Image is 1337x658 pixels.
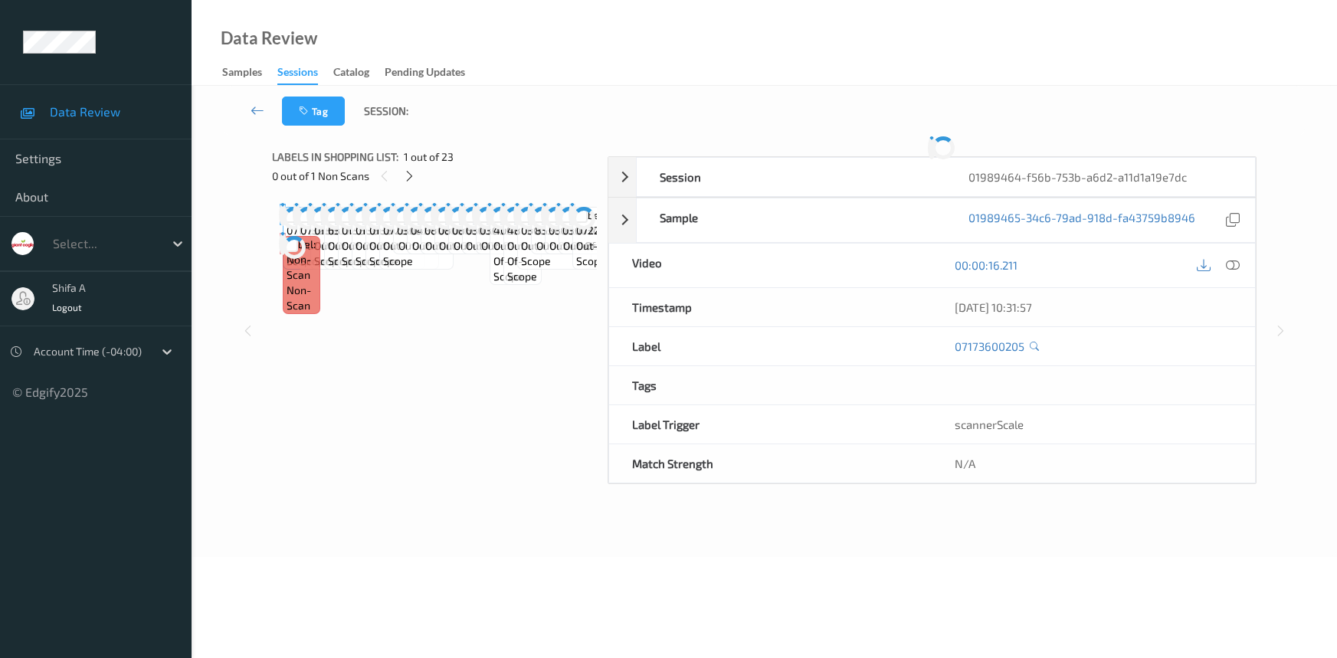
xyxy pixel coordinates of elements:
[287,237,316,283] span: Label: Non-Scan
[507,238,537,284] span: out-of-scope
[521,238,587,269] span: out-of-scope
[272,149,398,165] span: Labels in shopping list:
[277,62,333,85] a: Sessions
[425,238,492,254] span: out-of-scope
[222,64,262,83] div: Samples
[481,238,548,254] span: out-of-scope
[385,64,465,83] div: Pending Updates
[369,238,434,269] span: out-of-scope
[287,283,316,313] span: non-scan
[272,166,597,185] div: 0 out of 1 Non Scans
[955,300,1232,315] div: [DATE] 10:31:57
[282,97,345,126] button: Tag
[328,238,393,269] span: out-of-scope
[404,149,454,165] span: 1 out of 23
[563,238,630,254] span: out-of-scope
[454,238,520,254] span: out-of-scope
[609,244,932,287] div: Video
[576,238,641,269] span: out-of-scope
[932,444,1255,483] div: N/A
[609,444,932,483] div: Match Strength
[609,405,932,444] div: Label Trigger
[412,238,479,254] span: out-of-scope
[945,158,1255,196] div: 01989464-f56b-753b-a6d2-a11d1a19e7dc
[609,327,932,365] div: Label
[609,366,932,404] div: Tags
[364,103,408,119] span: Session:
[222,62,277,83] a: Samples
[968,210,1195,231] a: 01989465-34c6-79ad-918d-fa43759b8946
[398,238,465,254] span: out-of-scope
[637,198,946,242] div: Sample
[549,238,616,254] span: out-of-scope
[385,62,480,83] a: Pending Updates
[466,238,533,254] span: out-of-scope
[221,31,317,46] div: Data Review
[342,238,408,269] span: out-of-scope
[609,288,932,326] div: Timestamp
[536,238,603,254] span: out-of-scope
[333,62,385,83] a: Catalog
[637,158,946,196] div: Session
[356,238,421,269] span: out-of-scope
[932,405,1255,444] div: scannerScale
[277,64,318,85] div: Sessions
[955,339,1024,354] a: 07173600205
[383,238,449,269] span: out-of-scope
[333,64,369,83] div: Catalog
[955,257,1017,273] a: 00:00:16.211
[608,157,1256,197] div: Session01989464-f56b-753b-a6d2-a11d1a19e7dc
[493,238,523,284] span: out-of-scope
[608,198,1256,243] div: Sample01989465-34c6-79ad-918d-fa43759b8946
[439,238,506,254] span: out-of-scope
